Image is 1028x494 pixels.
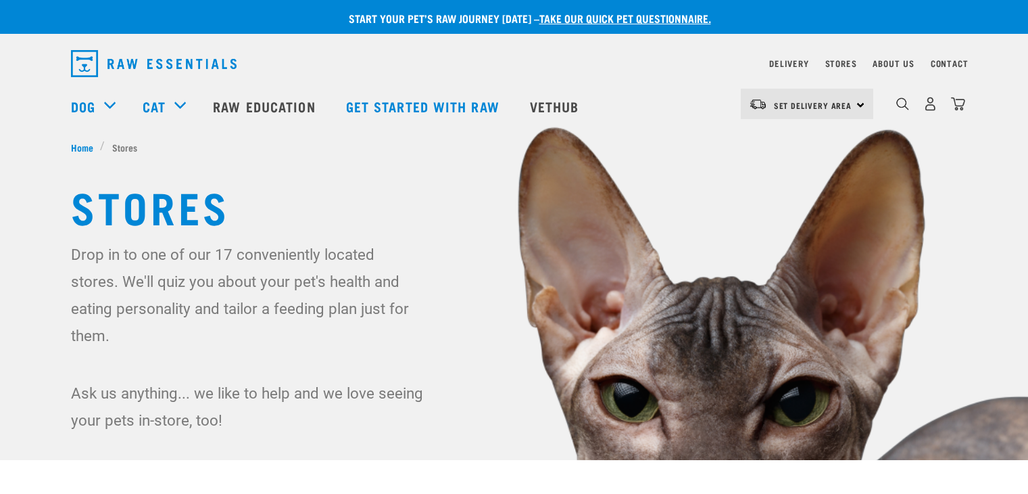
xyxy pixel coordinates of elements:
a: Dog [71,96,95,116]
a: Stores [825,61,857,66]
a: Raw Education [199,79,332,133]
img: van-moving.png [749,98,767,110]
img: user.png [923,97,937,111]
a: About Us [873,61,914,66]
a: Vethub [516,79,596,133]
img: home-icon@2x.png [951,97,965,111]
a: Cat [143,96,166,116]
img: home-icon-1@2x.png [896,97,909,110]
a: Delivery [769,61,808,66]
p: Ask us anything... we like to help and we love seeing your pets in-store, too! [71,380,426,434]
h1: Stores [71,181,958,230]
nav: breadcrumbs [71,140,958,154]
a: take our quick pet questionnaire. [539,15,711,21]
img: Raw Essentials Logo [71,50,237,77]
nav: dropdown navigation [60,45,969,83]
a: Get started with Raw [333,79,516,133]
span: Home [71,140,93,154]
span: Set Delivery Area [774,103,852,108]
a: Contact [931,61,969,66]
a: Home [71,140,101,154]
p: Drop in to one of our 17 conveniently located stores. We'll quiz you about your pet's health and ... [71,241,426,349]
